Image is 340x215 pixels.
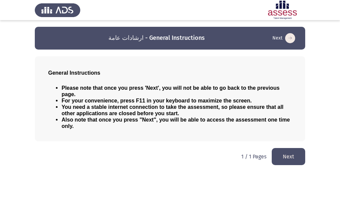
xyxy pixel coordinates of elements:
span: You need a stable internet connection to take the assessment, so please ensure that all other app... [62,104,283,116]
p: 1 / 1 Pages [241,153,266,160]
span: Please note that once you press 'Next', you will not be able to go back to the previous page. [62,85,279,97]
img: Assessment logo of ASSESS Employability - EBI [260,1,305,19]
img: Assess Talent Management logo [35,1,80,19]
button: load next page [272,148,305,165]
h3: ارشادات عامة - General Instructions [108,34,205,42]
span: Also note that once you press "Next", you will be able to access the assessment one time only. [62,117,290,129]
button: load next page [270,33,297,44]
span: General Instructions [48,70,100,76]
span: For your convenience, press F11 in your keyboard to maximize the screen. [62,98,252,103]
